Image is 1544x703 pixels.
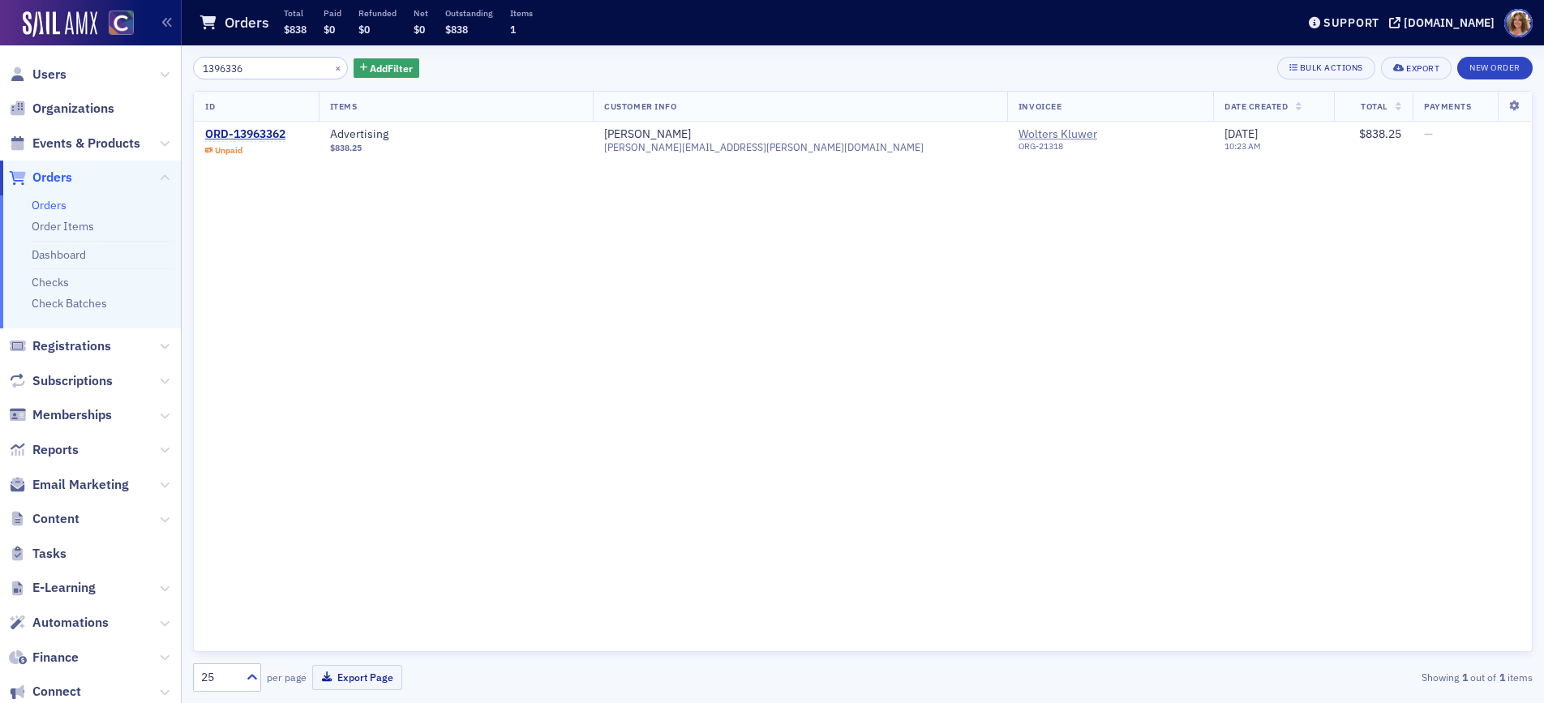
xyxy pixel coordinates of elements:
[510,7,533,19] p: Items
[9,476,129,494] a: Email Marketing
[1406,64,1439,73] div: Export
[604,101,676,112] span: Customer Info
[9,100,114,118] a: Organizations
[32,100,114,118] span: Organizations
[284,23,307,36] span: $838
[23,11,97,37] img: SailAMX
[1424,126,1433,141] span: —
[330,127,534,142] a: Advertising
[201,669,237,686] div: 25
[32,198,66,212] a: Orders
[32,296,107,311] a: Check Batches
[32,510,79,528] span: Content
[1381,57,1452,79] button: Export
[414,7,428,19] p: Net
[330,143,362,153] span: $838.25
[32,337,111,355] span: Registrations
[1300,63,1363,72] div: Bulk Actions
[1019,101,1061,112] span: Invoicee
[510,23,516,36] span: 1
[414,23,425,36] span: $0
[445,7,493,19] p: Outstanding
[1224,101,1288,112] span: Date Created
[32,66,66,84] span: Users
[1424,101,1471,112] span: Payments
[32,579,96,597] span: E-Learning
[1277,57,1375,79] button: Bulk Actions
[1323,15,1379,30] div: Support
[1457,59,1533,74] a: New Order
[1361,101,1387,112] span: Total
[1457,57,1533,79] button: New Order
[215,145,242,156] div: Unpaid
[9,649,79,667] a: Finance
[9,169,72,186] a: Orders
[1224,140,1261,152] time: 10:23 AM
[370,61,413,75] span: Add Filter
[9,510,79,528] a: Content
[9,614,109,632] a: Automations
[225,13,269,32] h1: Orders
[9,683,81,701] a: Connect
[1459,670,1470,684] strong: 1
[205,127,285,142] a: ORD-13963362
[32,649,79,667] span: Finance
[324,7,341,19] p: Paid
[32,247,86,262] a: Dashboard
[1019,141,1166,157] div: ORG-21318
[604,141,924,153] span: [PERSON_NAME][EMAIL_ADDRESS][PERSON_NAME][DOMAIN_NAME]
[32,219,94,234] a: Order Items
[9,372,113,390] a: Subscriptions
[1019,127,1166,142] a: Wolters Kluwer
[32,441,79,459] span: Reports
[1019,127,1202,158] span: Wolters Kluwer
[1224,126,1258,141] span: [DATE]
[445,23,468,36] span: $838
[32,545,66,563] span: Tasks
[1504,9,1533,37] span: Profile
[358,7,397,19] p: Refunded
[9,441,79,459] a: Reports
[1404,15,1495,30] div: [DOMAIN_NAME]
[267,670,307,684] label: per page
[1389,17,1500,28] button: [DOMAIN_NAME]
[358,23,370,36] span: $0
[284,7,307,19] p: Total
[32,372,113,390] span: Subscriptions
[32,275,69,289] a: Checks
[193,57,348,79] input: Search…
[312,665,402,690] button: Export Page
[32,406,112,424] span: Memberships
[32,135,140,152] span: Events & Products
[9,66,66,84] a: Users
[205,101,215,112] span: ID
[9,579,96,597] a: E-Learning
[604,127,691,142] a: [PERSON_NAME]
[32,614,109,632] span: Automations
[109,11,134,36] img: SailAMX
[9,545,66,563] a: Tasks
[330,101,358,112] span: Items
[32,476,129,494] span: Email Marketing
[97,11,134,38] a: View Homepage
[32,683,81,701] span: Connect
[1097,670,1533,684] div: Showing out of items
[324,23,335,36] span: $0
[32,169,72,186] span: Orders
[9,337,111,355] a: Registrations
[354,58,420,79] button: AddFilter
[1496,670,1508,684] strong: 1
[9,135,140,152] a: Events & Products
[1359,126,1401,141] span: $838.25
[331,60,345,75] button: ×
[9,406,112,424] a: Memberships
